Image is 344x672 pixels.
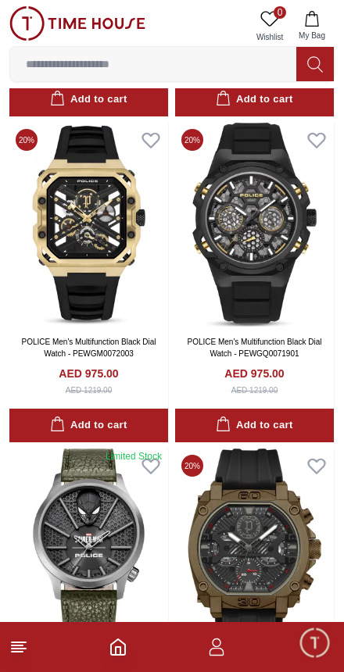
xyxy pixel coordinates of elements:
[175,449,334,652] img: POLICE NORWOOD Men's Chronograph Black Dial Watch - PEWGQ0040003
[9,83,168,116] button: Add to cart
[50,91,127,109] div: Add to cart
[224,366,284,381] h4: AED 975.00
[175,409,334,442] button: Add to cart
[22,338,156,358] a: POLICE Men's Multifunction Black Dial Watch - PEWGM0072003
[59,366,118,381] h4: AED 975.00
[9,449,168,652] img: POLICE Men's Chronograph Black Dial Watch - PEWGA0074502-SET
[9,409,168,442] button: Add to cart
[181,455,203,477] span: 20 %
[216,416,292,434] div: Add to cart
[289,6,335,46] button: My Bag
[50,416,127,434] div: Add to cart
[274,6,286,19] span: 0
[216,91,292,109] div: Add to cart
[106,450,162,463] div: Limited Stock
[181,129,203,151] span: 20 %
[188,338,322,358] a: POLICE Men's Multifunction Black Dial Watch - PEWGQ0071901
[175,83,334,116] button: Add to cart
[298,626,332,660] div: Chat Widget
[9,6,145,41] img: ...
[250,31,289,43] span: Wishlist
[231,384,278,396] div: AED 1219.00
[16,129,38,151] span: 20 %
[292,30,331,41] span: My Bag
[66,384,113,396] div: AED 1219.00
[109,638,127,656] a: Home
[9,123,168,327] img: POLICE Men's Multifunction Black Dial Watch - PEWGM0072003
[250,6,289,46] a: 0Wishlist
[175,123,334,327] img: POLICE Men's Multifunction Black Dial Watch - PEWGQ0071901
